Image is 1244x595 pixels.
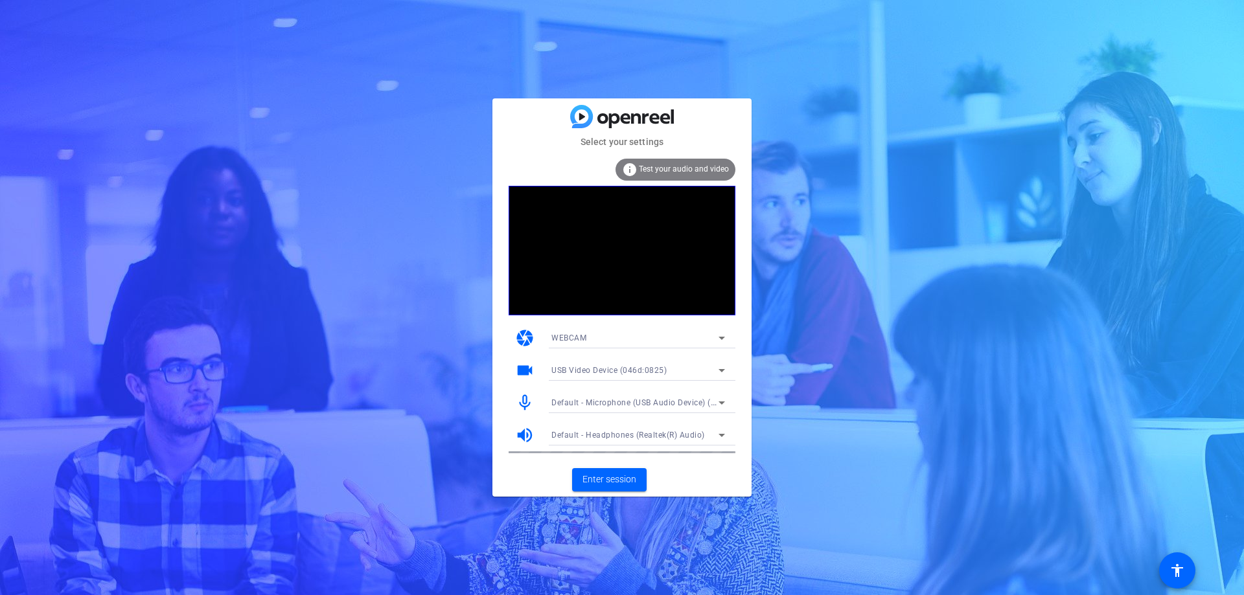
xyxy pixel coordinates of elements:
[515,425,535,445] mat-icon: volume_up
[551,431,705,440] span: Default - Headphones (Realtek(R) Audio)
[551,397,755,407] span: Default - Microphone (USB Audio Device) (046d:0825)
[515,361,535,380] mat-icon: videocam
[551,366,667,375] span: USB Video Device (046d:0825)
[1169,563,1185,578] mat-icon: accessibility
[515,328,535,348] mat-icon: camera
[570,105,674,128] img: blue-gradient.svg
[551,333,586,342] span: WEBCAM
[572,468,647,491] button: Enter session
[622,162,638,177] mat-icon: info
[639,164,729,174] span: Test your audio and video
[582,473,636,486] span: Enter session
[492,135,752,149] mat-card-subtitle: Select your settings
[515,393,535,412] mat-icon: mic_none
